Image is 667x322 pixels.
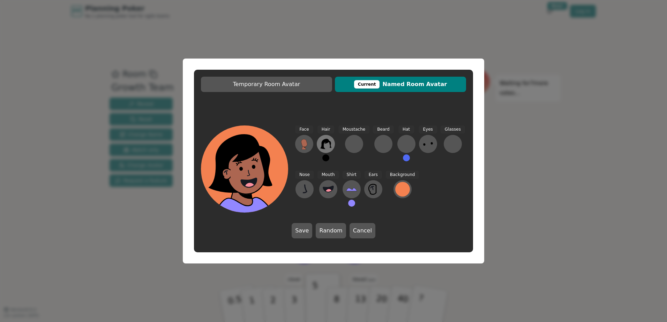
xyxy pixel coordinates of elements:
[373,125,394,133] span: Beard
[335,77,466,92] button: CurrentNamed Room Avatar
[441,125,465,133] span: Glasses
[316,223,346,238] button: Random
[419,125,437,133] span: Eyes
[365,171,382,179] span: Ears
[386,171,419,179] span: Background
[204,80,329,89] span: Temporary Room Avatar
[338,125,369,133] span: Moustache
[350,223,375,238] button: Cancel
[343,171,361,179] span: Shirt
[317,171,339,179] span: Mouth
[295,171,314,179] span: Nose
[317,125,335,133] span: Hair
[398,125,414,133] span: Hat
[295,125,313,133] span: Face
[201,77,332,92] button: Temporary Room Avatar
[338,80,463,89] span: Named Room Avatar
[354,80,380,89] div: This avatar will be displayed in dedicated rooms
[292,223,312,238] button: Save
